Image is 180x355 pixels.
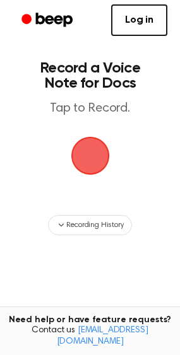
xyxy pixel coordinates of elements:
a: Log in [111,4,167,36]
span: Recording History [66,219,123,231]
a: Beep [13,8,84,33]
button: Recording History [48,215,131,235]
a: [EMAIL_ADDRESS][DOMAIN_NAME] [57,326,148,346]
p: Tap to Record. [23,101,157,117]
h1: Record a Voice Note for Docs [23,61,157,91]
img: Beep Logo [71,137,109,175]
span: Contact us [8,325,172,347]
